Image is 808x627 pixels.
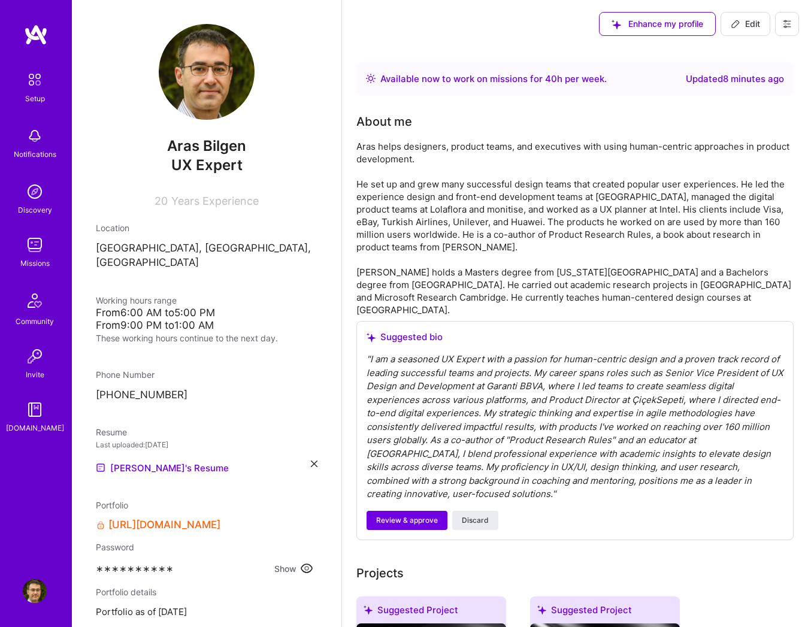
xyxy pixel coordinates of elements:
span: Discard [462,515,489,526]
span: Resume [96,427,127,437]
div: Community [16,315,54,328]
div: Invite [26,368,44,381]
span: Portfolio [96,500,128,510]
span: Aras Bilgen [96,137,317,155]
div: Updated 8 minutes ago [686,72,784,86]
div: From 6:00 AM to 5:00 PM [96,307,317,319]
div: Last uploaded: [DATE] [96,438,317,451]
div: Projects [356,564,404,582]
img: Community [20,286,49,315]
span: ∗∗∗∗∗∗∗∗∗∗ [96,563,174,574]
span: Working hours range [96,295,177,305]
i: icon SuggestedTeams [367,333,376,342]
div: Location [96,222,317,234]
button: Show [271,561,317,576]
a: User Avatar [20,579,50,603]
a: [PERSON_NAME]'s Resume [96,461,229,475]
span: Years Experience [171,195,259,207]
button: Discard [452,511,498,530]
div: Notifications [14,148,56,160]
div: [DOMAIN_NAME] [6,422,64,434]
div: Missions [20,257,50,269]
img: Invite [23,344,47,368]
img: bell [23,124,47,148]
div: Portfolio details [96,586,317,598]
div: Tell us a little about yourself [356,113,412,131]
img: setup [22,67,47,92]
img: Resume [96,463,105,472]
i: icon Close [311,461,317,467]
img: teamwork [23,233,47,257]
div: From 9:00 PM to 1:00 AM [96,319,317,332]
img: Availability [366,74,376,83]
button: Enhance my profile [599,12,716,36]
span: Edit [731,18,760,30]
span: UX Expert [171,156,243,174]
span: 20 [155,195,168,207]
div: Suggested bio [367,331,783,343]
i: icon SuggestedTeams [364,605,373,614]
span: Enhance my profile [612,18,703,30]
div: Discovery [18,204,52,216]
button: Review & approve [367,511,447,530]
div: Aras helps designers, product teams, and executives with using human-centric approaches in produc... [356,140,794,316]
img: discovery [23,180,47,204]
img: logo [24,24,48,46]
div: About me [356,113,412,131]
img: guide book [23,398,47,422]
p: [PHONE_NUMBER] [96,388,317,402]
div: Available now to work on missions for h per week . [380,72,607,86]
i: icon SuggestedTeams [537,605,546,614]
span: 40 [545,73,557,84]
span: Phone Number [96,369,155,380]
span: Portfolio as of [DATE] [96,605,317,618]
img: User Avatar [23,579,47,603]
div: Password [96,541,317,553]
p: [GEOGRAPHIC_DATA], [GEOGRAPHIC_DATA], [GEOGRAPHIC_DATA] [96,241,317,270]
img: User Avatar [159,24,255,120]
i: icon SuggestedTeams [612,20,621,29]
div: " I am a seasoned UX Expert with a passion for human-centric design and a proven track record of ... [367,353,783,501]
span: Review & approve [376,515,438,526]
div: These working hours continue to the next day. [96,332,317,344]
div: Setup [25,92,45,105]
a: [URL][DOMAIN_NAME] [108,519,220,531]
button: Edit [721,12,770,36]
